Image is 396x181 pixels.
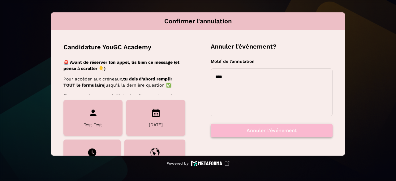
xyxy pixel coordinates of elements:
button: Annuler l'événement [211,124,333,137]
strong: 🚨 Avant de réserver ton appel, lis bien ce message (et pense à scroller 👇) [63,60,179,71]
p: Motif de l'annulation [211,58,333,65]
a: Powered by [166,161,230,166]
p: Test Test [84,122,102,128]
p: Pour accéder aux créneaux, jusqu’à la dernière question ✅ [63,76,183,88]
img: logo [191,161,230,166]
p: Confirmer l'annulation [164,17,232,25]
p: Candidature YouGC Academy [63,42,151,52]
h5: Annuler l'événement? [211,42,333,51]
p: [DATE] [149,122,163,128]
p: Si aucun créneau ne s’affiche à la fin, pas de panique : [63,93,183,99]
p: Powered by [166,161,189,166]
